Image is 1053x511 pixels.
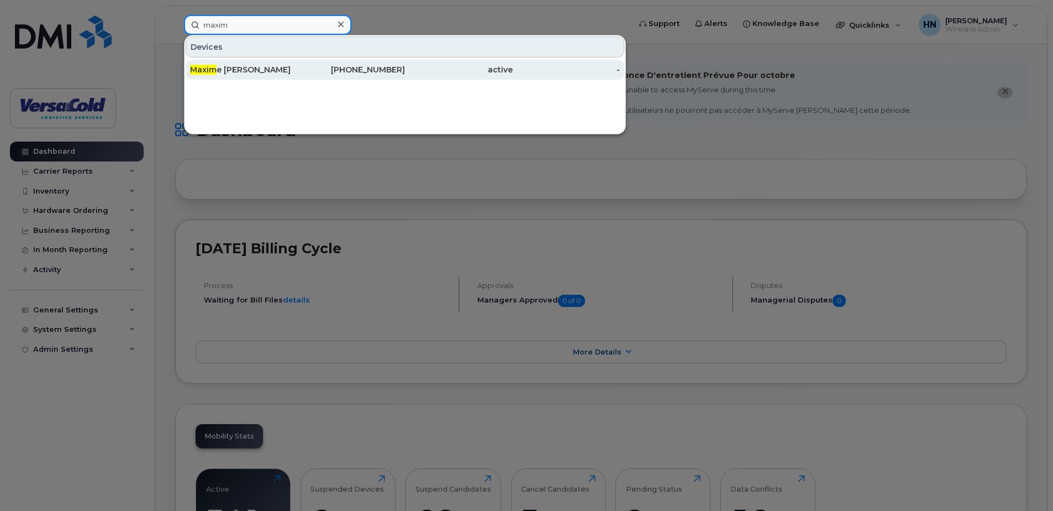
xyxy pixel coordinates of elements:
a: Maxime [PERSON_NAME][PHONE_NUMBER]active- [186,60,624,80]
div: - [513,64,620,75]
div: Devices [186,36,624,58]
div: [PHONE_NUMBER] [298,64,406,75]
div: active [405,64,513,75]
span: Maxim [190,65,217,75]
div: e [PERSON_NAME] [190,64,298,75]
